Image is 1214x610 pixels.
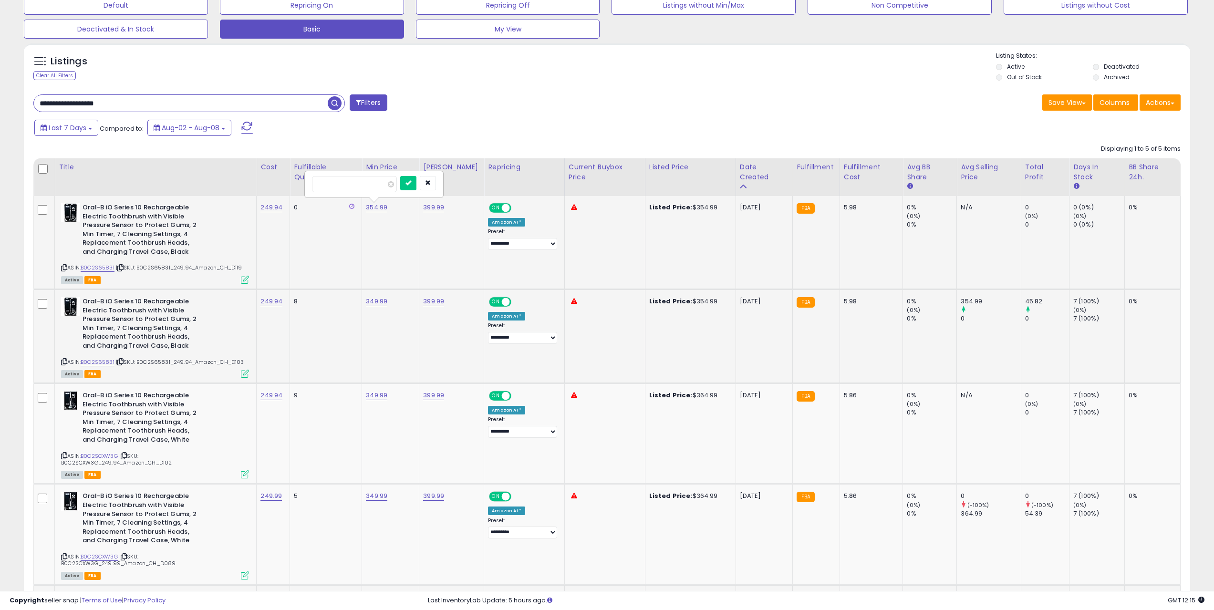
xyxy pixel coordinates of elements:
span: ON [490,298,502,306]
div: 354.99 [961,297,1020,306]
a: B0C2SCXW3G [81,553,118,561]
small: FBA [797,391,814,402]
div: Preset: [488,228,557,250]
span: | SKU: B0C2SCXW3G_249.94_Amazon_CH_D102 [61,452,172,466]
div: Min Price [366,162,415,172]
div: Last InventoryLab Update: 5 hours ago. [428,596,1204,605]
div: ASIN: [61,391,249,477]
div: 0% [1129,203,1173,212]
div: Amazon AI * [488,406,525,414]
label: Active [1007,62,1025,71]
div: Fulfillment Cost [844,162,899,182]
label: Archived [1104,73,1130,81]
a: 249.99 [260,491,282,501]
div: Title [59,162,252,172]
div: [PERSON_NAME] [423,162,480,172]
span: | SKU: B0C2SCXW3G_249.99_Amazon_CH_D089 [61,553,176,567]
div: 5.98 [844,297,896,306]
div: Fulfillment [797,162,835,172]
b: Oral-B iO Series 10 Rechargeable Electric Toothbrush with Visible Pressure Sensor to Protect Gums... [83,391,198,446]
small: (0%) [1073,400,1087,408]
span: All listings currently available for purchase on Amazon [61,276,83,284]
span: FBA [84,276,101,284]
div: 8 [294,297,354,306]
img: 41YGyvtWbBL._SL40_.jpg [61,203,80,222]
b: Listed Price: [649,391,693,400]
a: 354.99 [366,203,387,212]
div: 0% [907,492,956,500]
small: Avg BB Share. [907,182,913,191]
a: 399.99 [423,391,444,400]
div: 0 [961,492,1020,500]
small: (-100%) [967,501,989,509]
div: 5 [294,492,354,500]
a: 349.99 [366,491,387,501]
div: Date Created [740,162,789,182]
a: 249.94 [260,203,282,212]
div: 54.39 [1025,509,1069,518]
span: ON [490,392,502,400]
span: Last 7 Days [49,123,86,133]
div: BB Share 24h. [1129,162,1176,182]
div: 7 (100%) [1073,492,1124,500]
div: 0% [907,509,956,518]
div: Amazon AI * [488,507,525,515]
div: Avg Selling Price [961,162,1017,182]
div: seller snap | | [10,596,166,605]
div: 45.82 [1025,297,1069,306]
b: Listed Price: [649,297,693,306]
b: Oral-B iO Series 10 Rechargeable Electric Toothbrush with Visible Pressure Sensor to Protect Gums... [83,492,198,547]
a: 399.99 [423,297,444,306]
div: 5.86 [844,492,896,500]
span: OFF [510,204,525,212]
button: Basic [220,20,404,39]
a: B0C2SCXW3G [81,452,118,460]
strong: Copyright [10,596,44,605]
div: Amazon AI * [488,218,525,227]
label: Deactivated [1104,62,1140,71]
small: (0%) [907,501,920,509]
button: Save View [1042,94,1092,111]
span: OFF [510,298,525,306]
div: 7 (100%) [1073,391,1124,400]
div: Listed Price [649,162,732,172]
span: All listings currently available for purchase on Amazon [61,370,83,378]
b: Listed Price: [649,491,693,500]
span: FBA [84,370,101,378]
div: 5.98 [844,203,896,212]
button: Filters [350,94,387,111]
span: All listings currently available for purchase on Amazon [61,471,83,479]
div: 0% [907,220,956,229]
div: 9 [294,391,354,400]
div: Current Buybox Price [569,162,641,182]
button: Columns [1093,94,1138,111]
div: 0% [907,408,956,417]
div: 0% [907,203,956,212]
a: 399.99 [423,491,444,501]
span: | SKU: B0C2S65831_249.94_Amazon_CH_D119 [116,264,242,271]
small: (0%) [907,306,920,314]
img: 41JIbJkolRL._SL40_.jpg [61,391,80,410]
b: Oral-B iO Series 10 Rechargeable Electric Toothbrush with Visible Pressure Sensor to Protect Gums... [83,297,198,352]
span: FBA [84,572,101,580]
small: (0%) [1073,212,1087,220]
label: Out of Stock [1007,73,1042,81]
div: Fulfillable Quantity [294,162,358,182]
div: Days In Stock [1073,162,1121,182]
span: 2025-08-16 12:15 GMT [1168,596,1204,605]
button: Deactivated & In Stock [24,20,208,39]
h5: Listings [51,55,87,68]
div: 0 (0%) [1073,203,1124,212]
button: My View [416,20,600,39]
div: $354.99 [649,297,728,306]
a: Terms of Use [82,596,122,605]
div: [DATE] [740,297,778,306]
div: $364.99 [649,492,728,500]
a: 349.99 [366,297,387,306]
div: Total Profit [1025,162,1065,182]
div: 0 [1025,203,1069,212]
div: 364.99 [961,509,1020,518]
div: Amazon AI * [488,312,525,321]
span: All listings currently available for purchase on Amazon [61,572,83,580]
a: 249.94 [260,297,282,306]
